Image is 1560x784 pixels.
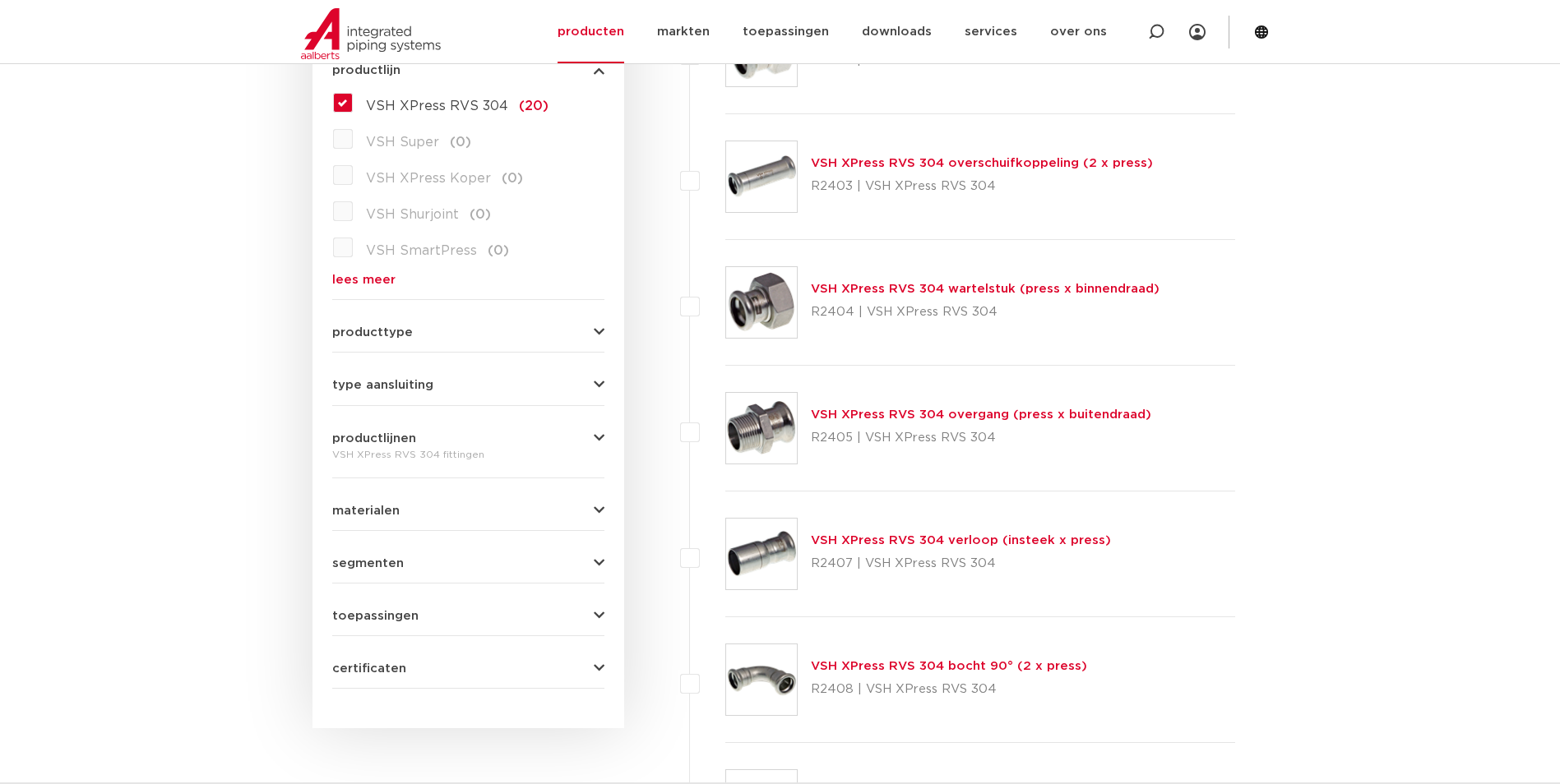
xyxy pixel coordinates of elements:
[332,64,604,76] button: productlijn
[332,432,604,445] button: productlijnen
[450,136,471,149] span: (0)
[332,379,433,391] span: type aansluiting
[811,283,1160,295] a: VSH XPress RVS 304 wartelstuk (press x binnendraad)
[332,610,604,622] button: toepassingen
[332,662,604,675] button: certificaten
[366,172,491,185] span: VSH XPress Koper
[332,445,604,464] div: VSH XPress RVS 304 fittingen
[811,408,1151,421] a: VSH XPress RVS 304 overgang (press x buitendraad)
[502,172,523,185] span: (0)
[811,157,1153,169] a: VSH XPress RVS 304 overschuifkoppeling (2 x press)
[811,173,1153,200] p: R2403 | VSH XPress RVS 304
[332,505,604,517] button: materialen
[811,660,1087,672] a: VSH XPress RVS 304 bocht 90° (2 x press)
[332,432,416,445] span: productlijnen
[811,551,1111,577] p: R2407 | VSH XPress RVS 304
[332,326,604,339] button: producttype
[726,519,797,589] img: Thumbnail for VSH XPress RVS 304 verloop (insteek x press)
[519,99,549,113] span: (20)
[726,141,797,212] img: Thumbnail for VSH XPress RVS 304 overschuifkoppeling (2 x press)
[726,393,797,463] img: Thumbnail for VSH XPress RVS 304 overgang (press x buitendraad)
[470,208,491,221] span: (0)
[366,208,459,221] span: VSH Shurjoint
[366,244,477,257] span: VSH SmartPress
[332,64,400,76] span: productlijn
[332,274,604,286] a: lees meer
[332,557,604,570] button: segmenten
[366,136,439,149] span: VSH Super
[488,244,509,257] span: (0)
[811,676,1087,703] p: R2408 | VSH XPress RVS 304
[332,326,413,339] span: producttype
[332,505,400,517] span: materialen
[726,644,797,715] img: Thumbnail for VSH XPress RVS 304 bocht 90° (2 x press)
[811,299,1160,325] p: R2404 | VSH XPress RVS 304
[332,557,404,570] span: segmenten
[366,99,508,113] span: VSH XPress RVS 304
[726,267,797,338] img: Thumbnail for VSH XPress RVS 304 wartelstuk (press x binnendraad)
[811,534,1111,546] a: VSH XPress RVS 304 verloop (insteek x press)
[332,610,419,622] span: toepassingen
[332,662,406,675] span: certificaten
[811,425,1151,451] p: R2405 | VSH XPress RVS 304
[332,379,604,391] button: type aansluiting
